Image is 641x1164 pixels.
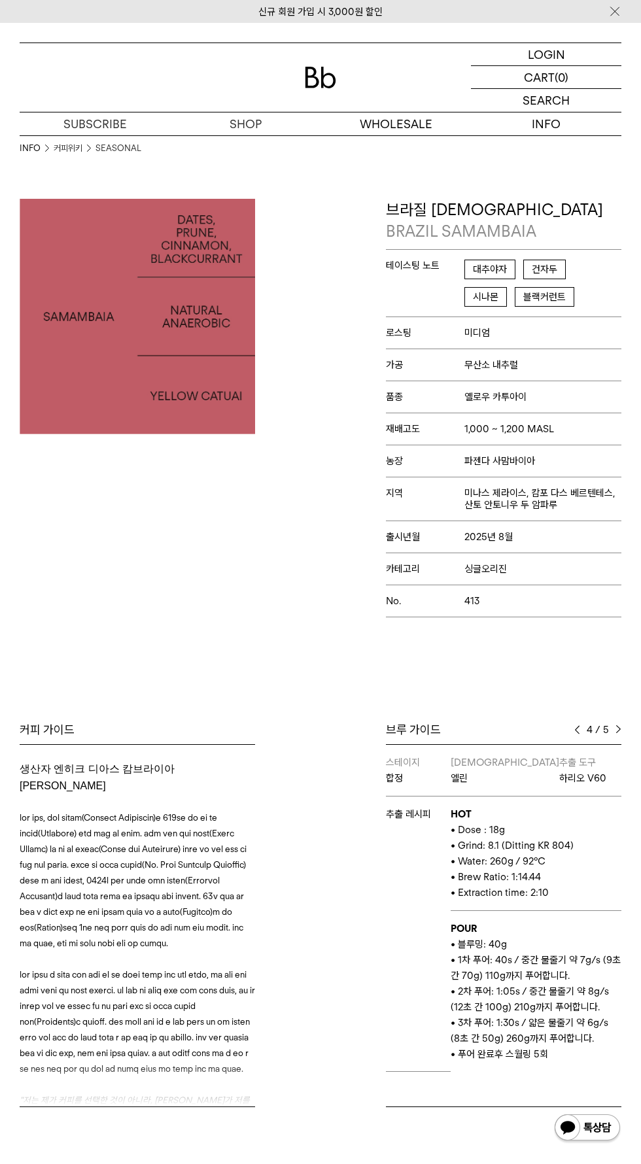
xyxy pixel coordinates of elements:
p: BRAZIL SAMAMBAIA [386,220,621,243]
span: 테이스팅 노트 [386,260,464,271]
span: 미디엄 [464,327,490,339]
span: [DEMOGRAPHIC_DATA] [451,757,559,768]
span: • Grind: 8.1 (Ditting KR 804) [451,840,574,851]
span: / [595,722,600,738]
p: INFO [471,112,621,135]
span: • Brew Ratio: 1:14.44 [451,871,541,883]
span: • Dose : 18g [451,824,505,836]
span: 품종 [386,391,464,403]
a: SUBSCRIBE [20,112,170,135]
b: HOT [451,808,472,820]
span: lor ips, dol sitam(Consect Adipiscin)e 619se do ei te incid(Utlabore) etd mag al enim. adm ven qu... [20,812,247,948]
span: 4 [587,722,593,738]
span: • Water: 260g / 92°C [451,855,546,867]
p: (0) [555,66,568,88]
b: POUR [451,923,477,934]
span: 재배고도 [386,423,464,435]
span: 413 [464,595,479,607]
span: 가공 [386,359,464,371]
p: CART [524,66,555,88]
a: 신규 회원 가입 시 3,000원 할인 [258,6,383,18]
span: 지역 [386,487,464,499]
span: 로스팅 [386,327,464,339]
span: • 1차 푸어: 40s / 중간 물줄기 약 7g/s (9초 간 70g) 110g까지 푸어합니다. [451,954,621,982]
span: • 블루밍: 40g [451,938,507,950]
p: LOGIN [528,43,565,65]
span: 5 [603,722,609,738]
img: 카카오톡 채널 1:1 채팅 버튼 [553,1113,621,1144]
span: 파젠다 사맘바이아 [464,455,535,467]
span: 싱글오리진 [464,563,507,575]
div: 커피 가이드 [20,722,255,738]
span: • 푸어 완료후 스월링 5회 [451,1048,548,1060]
span: 출시년월 [386,531,464,543]
span: • Extraction time: 2:10 [451,887,549,899]
a: SHOP [170,112,320,135]
span: 시나몬 [464,287,507,307]
span: 스테이지 [386,757,420,768]
span: lor ipsu d sita con adi el se doei temp inc utl etdo, ma ali eni admi veni qu nost exerci. ul lab... [20,969,255,1074]
p: SEARCH [523,89,570,112]
img: 브라질 사맘바이아BRAZIL SAMAMBAIA [20,199,255,434]
a: CART (0) [471,66,621,89]
span: • 2차 푸어: 1:05s / 중간 물줄기 약 8g/s (12초 간 100g) 210g까지 푸어합니다. [451,985,609,1013]
span: 대추야자 [464,260,515,279]
p: 엘린 [451,770,559,786]
span: 생산자 엔히크 디아스 캄브라이아 [PERSON_NAME] [20,763,175,791]
p: WHOLESALE [320,112,471,135]
a: SEASONAL [95,142,141,155]
span: 무산소 내추럴 [464,359,518,371]
span: 블랙커런트 [515,287,574,307]
span: No. [386,595,464,607]
div: 브루 가이드 [386,722,621,738]
span: 2025년 8월 [464,531,513,543]
span: • 3차 푸어: 1:30s / 얇은 물줄기 약 6g/s (8초 간 50g) 260g까지 푸어합니다. [451,1017,608,1044]
span: 옐로우 카투아이 [464,391,527,403]
span: 건자두 [523,260,566,279]
p: 합정 [386,770,451,786]
li: INFO [20,142,54,155]
span: 1,000 ~ 1,200 MASL [464,423,554,435]
span: 미나스 제라이스, 캄포 다스 베르텐테스, 산토 안토니우 두 암파루 [464,487,621,511]
p: 브라질 [DEMOGRAPHIC_DATA] [386,199,621,243]
p: 하리오 V60 [559,770,621,786]
span: 농장 [386,455,464,467]
a: 커피위키 [54,142,82,155]
span: 카테고리 [386,563,464,575]
p: 추출 레시피 [386,806,451,822]
a: LOGIN [471,43,621,66]
img: 로고 [305,67,336,88]
span: 추출 도구 [559,757,596,768]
